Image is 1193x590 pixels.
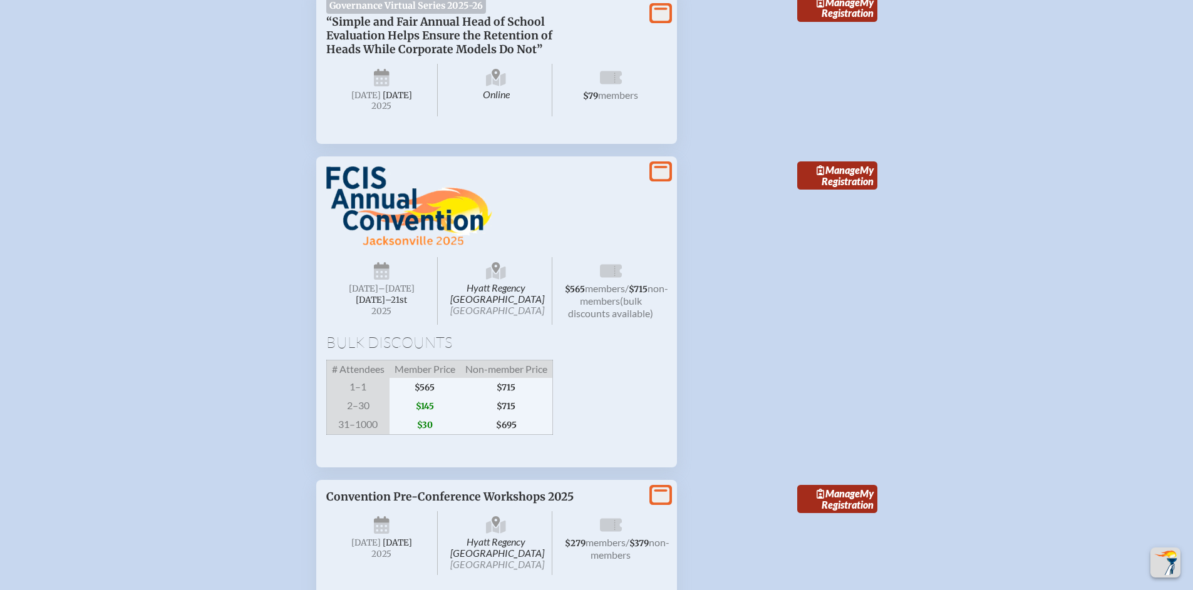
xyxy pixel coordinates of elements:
span: / [626,536,629,548]
span: (bulk discounts available) [568,295,653,319]
span: [DATE] [351,537,381,548]
button: Scroll Top [1150,547,1180,577]
span: [DATE] [351,90,381,101]
span: members [585,282,625,294]
span: 2025 [336,101,428,111]
span: / [625,282,629,294]
span: [DATE] [383,90,412,101]
span: $715 [629,284,648,295]
span: 2–30 [326,397,390,415]
span: Manage [817,487,860,499]
span: # Attendees [326,360,390,378]
span: $79 [583,91,598,101]
span: $565 [390,378,460,397]
span: Member Price [390,360,460,378]
span: $715 [460,397,553,415]
span: $379 [629,538,649,549]
span: [GEOGRAPHIC_DATA] [450,558,544,570]
span: $565 [565,284,585,295]
span: [GEOGRAPHIC_DATA] [450,304,544,316]
span: members [586,536,626,548]
span: $695 [460,415,553,435]
span: [DATE] [349,283,378,294]
span: 31–1000 [326,415,390,435]
span: 1–1 [326,378,390,397]
span: $715 [460,378,553,397]
a: ManageMy Registration [797,161,877,190]
span: [DATE] [383,537,412,548]
img: FCIS Convention 2025 [326,166,492,247]
span: $30 [390,415,460,435]
span: 2025 [336,549,428,559]
span: $279 [565,538,586,549]
span: [DATE]–⁠21st [356,295,407,305]
span: non-members [591,536,669,561]
span: Online [440,64,552,116]
span: “Simple and Fair Annual Head of School Evaluation Helps Ensure the Retention of Heads While Corpo... [326,15,552,56]
span: Manage [817,164,860,176]
span: Non-member Price [460,360,553,378]
span: $145 [390,397,460,415]
span: non-members [580,282,668,307]
h1: Bulk Discounts [326,335,667,350]
span: –[DATE] [378,283,415,294]
img: To the top [1153,550,1178,575]
span: 2025 [336,307,428,316]
span: Hyatt Regency [GEOGRAPHIC_DATA] [440,511,552,575]
span: members [598,89,638,101]
a: ManageMy Registration [797,485,877,514]
span: Hyatt Regency [GEOGRAPHIC_DATA] [440,257,552,325]
span: Convention Pre-Conference Workshops 2025 [326,490,574,504]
